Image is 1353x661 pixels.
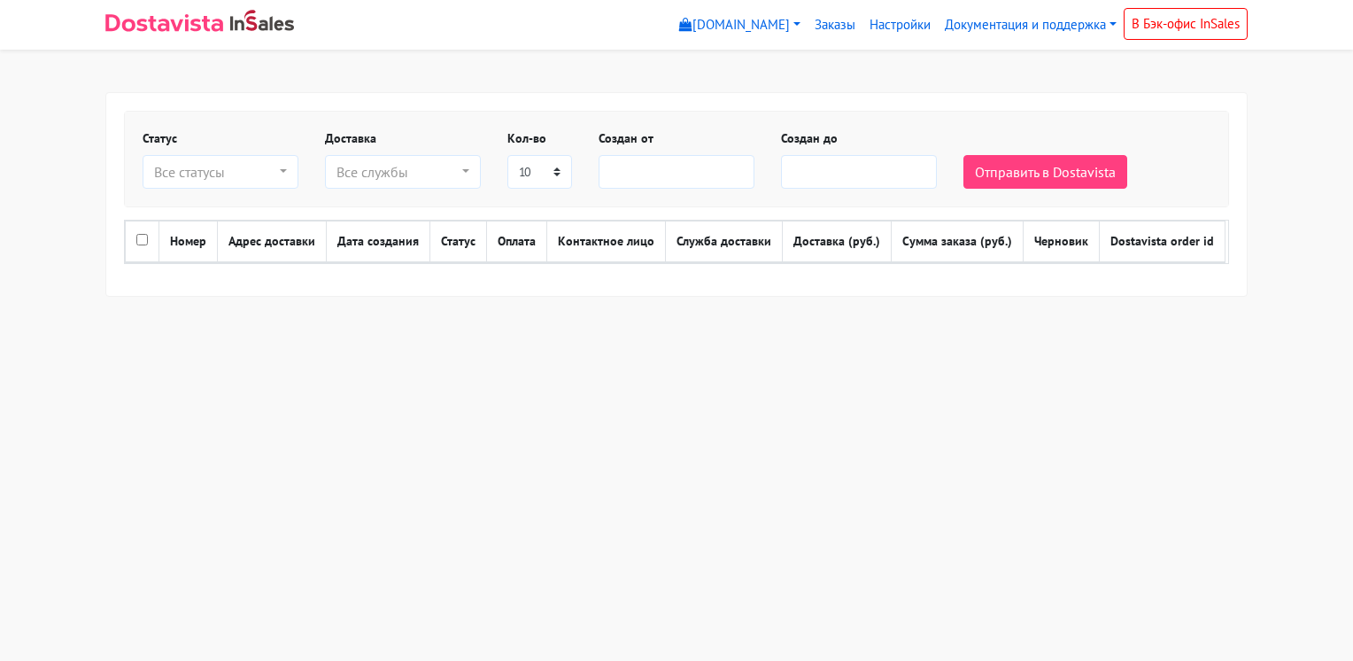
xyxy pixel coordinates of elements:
[507,129,546,148] label: Кол-во
[159,222,218,263] th: Номер
[1124,8,1248,40] a: В Бэк-офис InSales
[230,10,294,31] img: InSales
[781,129,838,148] label: Создан до
[808,8,862,43] a: Заказы
[336,161,459,183] div: Все службы
[547,222,666,263] th: Контактное лицо
[325,129,376,148] label: Доставка
[963,155,1127,189] button: Отправить в Dostavista
[672,8,808,43] a: [DOMAIN_NAME]
[430,222,487,263] th: Статус
[154,161,276,183] div: Все статусы
[218,222,327,263] th: Адрес доставки
[938,8,1124,43] a: Документация и поддержка
[325,155,481,189] button: Все службы
[1024,222,1100,263] th: Черновик
[105,14,223,32] img: Dostavista - срочная курьерская служба доставки
[1100,222,1225,263] th: Dostavista order id
[487,222,547,263] th: Оплата
[143,129,177,148] label: Статус
[666,222,783,263] th: Служба доставки
[143,155,298,189] button: Все статусы
[327,222,430,263] th: Дата создания
[892,222,1024,263] th: Сумма заказа (руб.)
[862,8,938,43] a: Настройки
[599,129,653,148] label: Создан от
[783,222,892,263] th: Доставка (руб.)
